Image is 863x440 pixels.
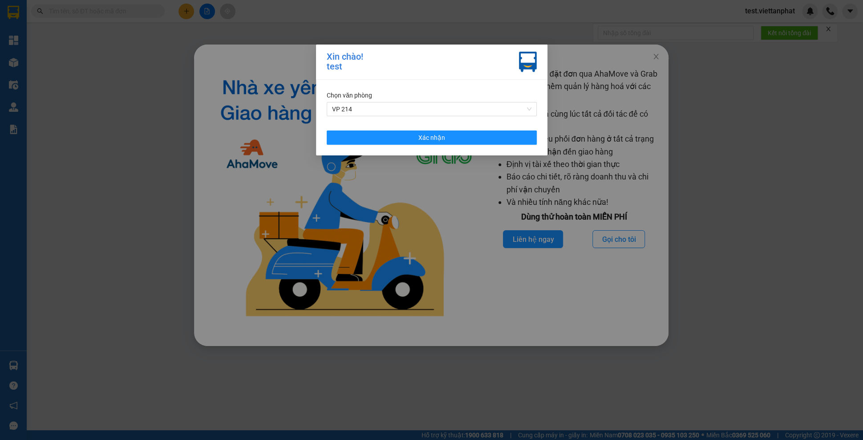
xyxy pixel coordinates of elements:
span: Xác nhận [418,133,445,143]
div: Xin chào! test [327,52,363,72]
span: VP 214 [332,102,531,116]
button: Xác nhận [327,130,537,145]
img: vxr-icon [519,52,537,72]
div: Chọn văn phòng [327,90,537,100]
